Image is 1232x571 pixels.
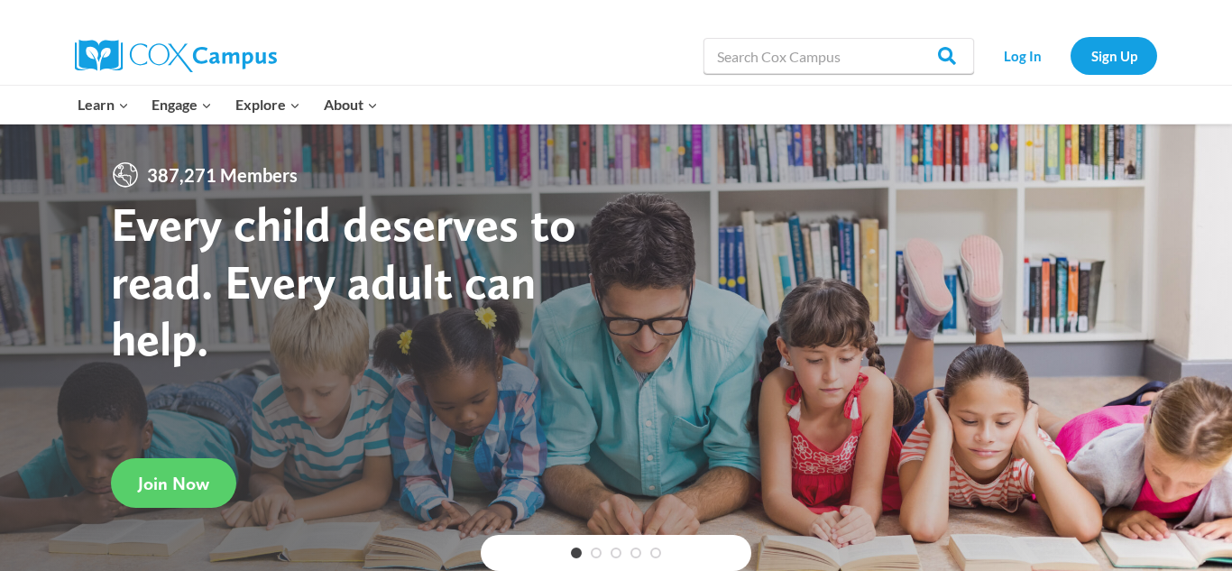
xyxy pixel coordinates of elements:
[235,93,300,116] span: Explore
[1071,37,1157,74] a: Sign Up
[75,40,277,72] img: Cox Campus
[138,473,209,494] span: Join Now
[983,37,1157,74] nav: Secondary Navigation
[111,458,236,508] a: Join Now
[152,93,212,116] span: Engage
[324,93,378,116] span: About
[140,161,305,189] span: 387,271 Members
[611,548,621,558] a: 3
[703,38,974,74] input: Search Cox Campus
[78,93,129,116] span: Learn
[591,548,602,558] a: 2
[630,548,641,558] a: 4
[983,37,1062,74] a: Log In
[571,548,582,558] a: 1
[650,548,661,558] a: 5
[111,195,576,367] strong: Every child deserves to read. Every adult can help.
[66,86,389,124] nav: Primary Navigation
